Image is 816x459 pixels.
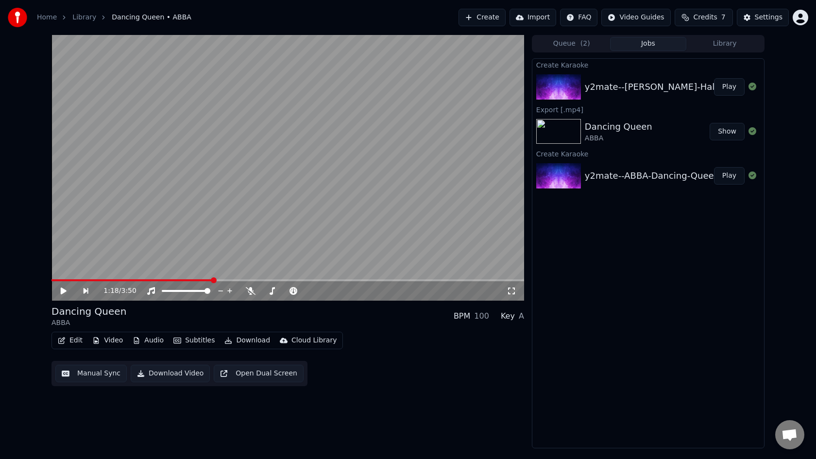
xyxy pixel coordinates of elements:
[714,78,745,96] button: Play
[291,336,337,345] div: Cloud Library
[103,286,119,296] span: 1:18
[560,9,597,26] button: FAQ
[519,310,524,322] div: A
[459,9,506,26] button: Create
[755,13,782,22] div: Settings
[214,365,304,382] button: Open Dual Screen
[533,37,610,51] button: Queue
[129,334,168,347] button: Audio
[51,318,126,328] div: ABBA
[601,9,670,26] button: Video Guides
[585,80,772,94] div: y2mate--[PERSON_NAME]-Hallelujah-Lyrics
[580,39,590,49] span: ( 2 )
[775,420,804,449] a: Open chat
[54,334,86,347] button: Edit
[112,13,191,22] span: Dancing Queen • ABBA
[610,37,687,51] button: Jobs
[737,9,789,26] button: Settings
[37,13,191,22] nav: breadcrumb
[221,334,274,347] button: Download
[501,310,515,322] div: Key
[131,365,210,382] button: Download Video
[721,13,726,22] span: 7
[170,334,219,347] button: Subtitles
[510,9,556,26] button: Import
[686,37,763,51] button: Library
[710,123,745,140] button: Show
[585,169,747,183] div: y2mate--ABBA-Dancing-Queen-Lyrics
[714,167,745,185] button: Play
[454,310,470,322] div: BPM
[474,310,489,322] div: 100
[88,334,127,347] button: Video
[8,8,27,27] img: youka
[532,59,764,70] div: Create Karaoke
[532,148,764,159] div: Create Karaoke
[51,305,126,318] div: Dancing Queen
[72,13,96,22] a: Library
[532,103,764,115] div: Export [.mp4]
[37,13,57,22] a: Home
[585,120,652,134] div: Dancing Queen
[675,9,733,26] button: Credits7
[693,13,717,22] span: Credits
[585,134,652,143] div: ABBA
[55,365,127,382] button: Manual Sync
[121,286,136,296] span: 3:50
[103,286,127,296] div: /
